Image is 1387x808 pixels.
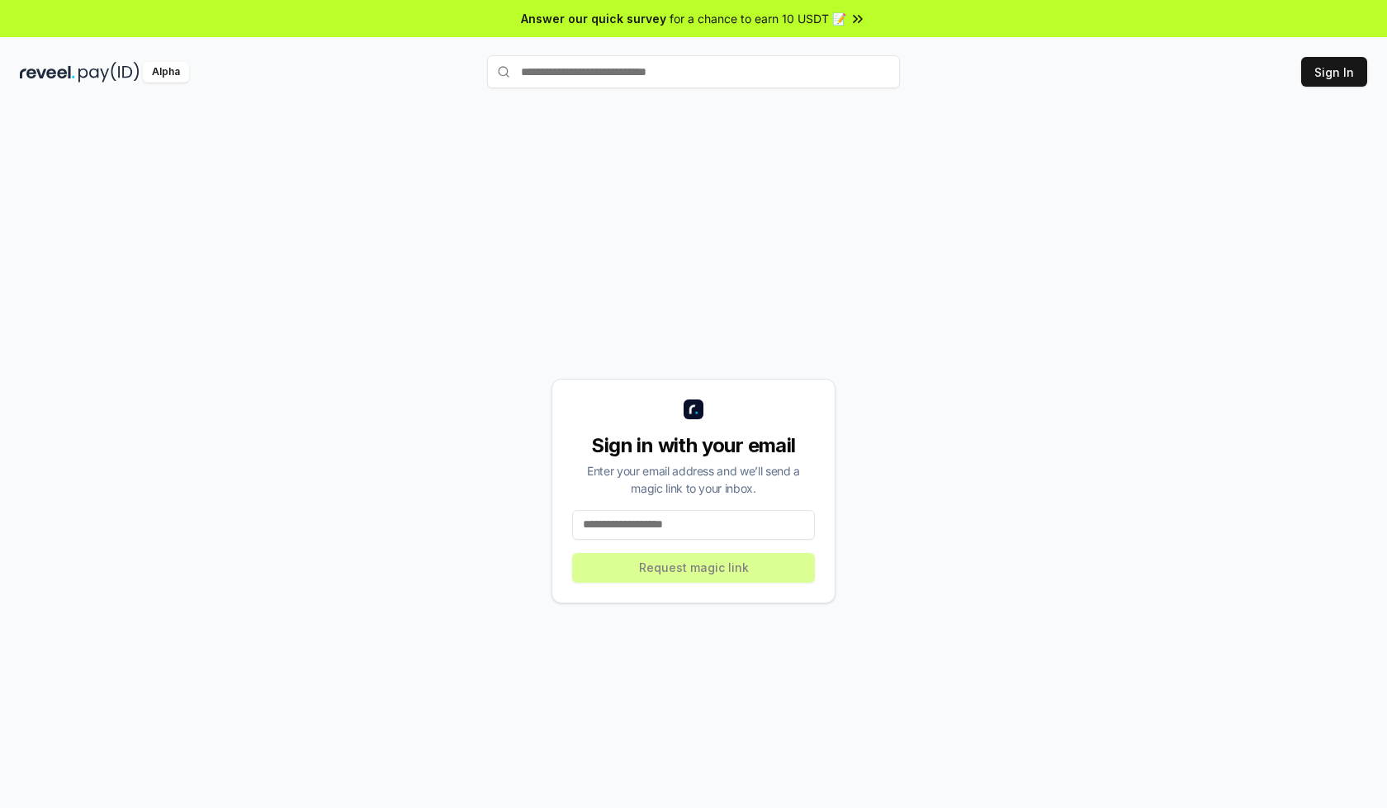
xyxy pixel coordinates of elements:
[1301,57,1367,87] button: Sign In
[572,432,815,459] div: Sign in with your email
[684,399,703,419] img: logo_small
[143,62,189,83] div: Alpha
[572,462,815,497] div: Enter your email address and we’ll send a magic link to your inbox.
[521,10,666,27] span: Answer our quick survey
[20,62,75,83] img: reveel_dark
[670,10,846,27] span: for a chance to earn 10 USDT 📝
[78,62,140,83] img: pay_id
